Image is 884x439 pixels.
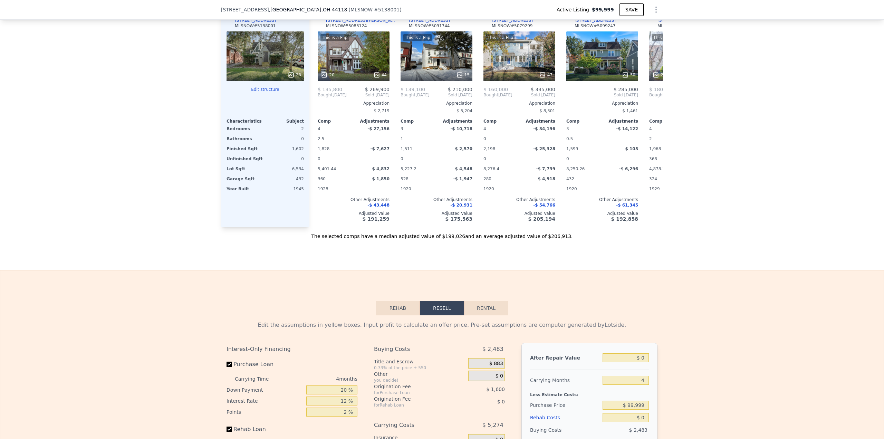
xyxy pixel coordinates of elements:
div: Comp [483,118,519,124]
span: $ 4,832 [372,166,390,171]
span: 5,401.44 [318,166,336,171]
span: $99,999 [592,6,614,13]
div: Bathrooms [227,134,264,144]
span: -$ 1,461 [621,108,638,113]
div: Appreciation [401,101,472,106]
button: SAVE [619,3,644,16]
div: 1920 [401,184,435,194]
span: $ 1,600 [486,386,505,392]
div: MLSNOW # 5079299 [492,23,532,29]
div: [STREET_ADDRESS][PERSON_NAME] [326,18,398,23]
span: 0 [483,156,486,161]
div: Edit the assumptions in yellow boxes. Input profit to calculate an offer price. Pre-set assumptio... [227,321,657,329]
span: 368 [649,156,657,161]
div: - [438,134,472,144]
span: 4 [318,126,320,131]
span: 8,276.4 [483,166,499,171]
div: - [604,174,638,184]
span: # 5138001 [374,7,400,12]
span: [STREET_ADDRESS] [221,6,269,13]
span: $ 5,204 [457,108,472,113]
div: 0 [483,134,518,144]
div: MLSNOW # 5081847 [657,23,698,29]
div: After Repair Value [530,352,600,364]
div: Less Estimate Costs: [530,386,649,399]
div: Subject [265,118,304,124]
span: 1,828 [318,146,329,151]
span: $ 4,548 [455,166,472,171]
span: $ 8,301 [539,108,555,113]
span: $ 0 [496,373,503,379]
span: 8,250.26 [566,166,585,171]
span: -$ 27,156 [367,126,390,131]
div: for Rehab Loan [374,402,451,408]
button: Rehab [376,301,420,315]
span: $ 192,858 [611,216,638,222]
span: Sold [DATE] [566,92,638,98]
div: Buying Costs [374,343,451,355]
span: 1,968 [649,146,661,151]
span: $ 191,259 [363,216,390,222]
div: [STREET_ADDRESS] [492,18,533,23]
div: Year Built [227,184,264,194]
span: $ 2,483 [482,343,503,355]
span: -$ 54,766 [533,203,555,208]
div: 0 [267,154,304,164]
a: [STREET_ADDRESS][PERSON_NAME] [318,18,398,23]
button: Resell [420,301,464,315]
div: Other Adjustments [318,197,390,202]
span: $ 139,100 [401,87,425,92]
div: 1,602 [267,144,304,154]
label: Rehab Loan [227,423,304,436]
div: - [521,134,555,144]
div: Other Adjustments [649,197,721,202]
div: [STREET_ADDRESS] [235,18,276,23]
div: 1 [401,134,435,144]
div: - [438,154,472,164]
input: Purchase Loan [227,362,232,367]
div: MLSNOW # 5091744 [409,23,450,29]
div: Adjustments [354,118,390,124]
span: -$ 20,931 [450,203,472,208]
div: Lot Sqft [227,164,264,174]
div: you decide! [374,378,465,383]
div: 25 [652,71,666,78]
div: 1920 [566,184,601,194]
div: - [355,184,390,194]
span: Sold [DATE] [347,92,390,98]
div: 44 [373,71,387,78]
div: - [604,184,638,194]
div: for Purchase Loan [374,390,451,395]
div: - [355,134,390,144]
span: 4,878.72 [649,166,667,171]
span: Active Listing [557,6,592,13]
span: $ 1,850 [372,176,390,181]
div: Rehab Costs [530,411,600,424]
div: Other Adjustments [401,197,472,202]
div: Other Adjustments [566,197,638,202]
span: $ 210,000 [448,87,472,92]
span: Sold [DATE] [430,92,472,98]
span: 4 [649,126,652,131]
span: 3 [566,126,569,131]
span: 3 [401,126,403,131]
div: - [604,154,638,164]
div: 47 [539,71,552,78]
div: - [521,184,555,194]
div: Purchase Price [530,399,600,411]
div: Comp [318,118,354,124]
div: This is a Flip [403,34,432,41]
div: [DATE] [649,92,678,98]
div: Down Payment [227,384,304,395]
div: 1945 [267,184,304,194]
span: 528 [401,176,409,181]
div: 2 [267,124,304,134]
div: MLSNOW # 5138001 [235,23,276,29]
div: Interest-Only Financing [227,343,357,355]
div: Other [374,371,465,378]
span: $ 285,000 [614,87,638,92]
span: -$ 34,196 [533,126,555,131]
input: Rehab Loan [227,427,232,432]
span: $ 2,719 [374,108,390,113]
div: Comp [649,118,685,124]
